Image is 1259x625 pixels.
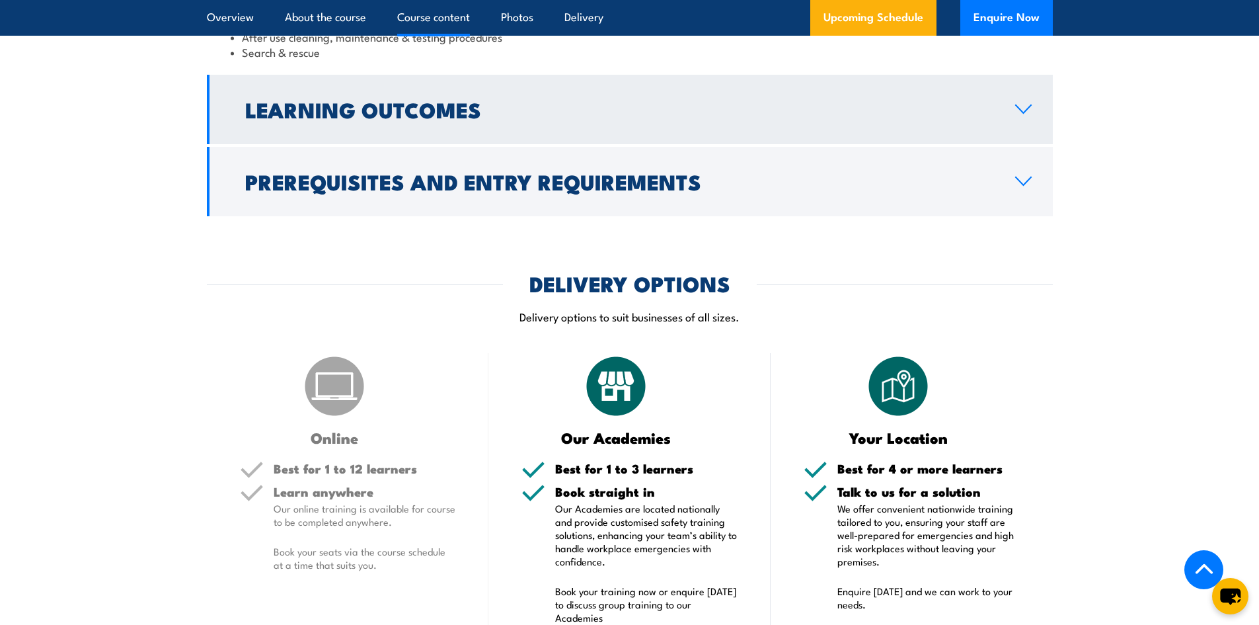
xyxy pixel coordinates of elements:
p: Enquire [DATE] and we can work to your needs. [837,585,1020,611]
a: Prerequisites and Entry Requirements [207,147,1053,216]
button: chat-button [1212,578,1248,614]
h2: Prerequisites and Entry Requirements [245,172,994,190]
h3: Your Location [804,430,993,445]
h3: Online [240,430,430,445]
a: Learning Outcomes [207,75,1053,144]
h5: Best for 1 to 3 learners [555,462,738,475]
p: Book your seats via the course schedule at a time that suits you. [274,545,456,571]
h2: Learning Outcomes [245,100,994,118]
h5: Learn anywhere [274,485,456,498]
p: Our Academies are located nationally and provide customised safety training solutions, enhancing ... [555,502,738,568]
h3: Our Academies [521,430,711,445]
li: After use cleaning, maintenance & testing procedures [231,29,1029,44]
li: Search & rescue [231,44,1029,60]
h5: Talk to us for a solution [837,485,1020,498]
p: Delivery options to suit businesses of all sizes. [207,309,1053,324]
h5: Best for 1 to 12 learners [274,462,456,475]
p: Our online training is available for course to be completed anywhere. [274,502,456,528]
h2: DELIVERY OPTIONS [529,274,730,292]
p: We offer convenient nationwide training tailored to you, ensuring your staff are well-prepared fo... [837,502,1020,568]
p: Book your training now or enquire [DATE] to discuss group training to our Academies [555,585,738,624]
h5: Book straight in [555,485,738,498]
h5: Best for 4 or more learners [837,462,1020,475]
